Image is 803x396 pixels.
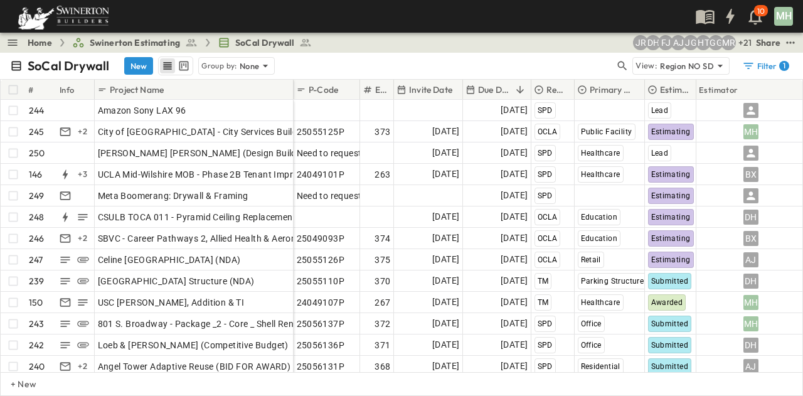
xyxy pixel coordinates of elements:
div: DH [743,210,758,225]
span: SoCal Drywall [235,36,294,49]
button: Sort [513,83,527,97]
span: SBVC - Career Pathways 2, Allied Health & Aeronautics Bldg's [98,232,348,245]
p: Primary Market [590,83,638,96]
span: OCLA [538,255,558,264]
p: Group by: [201,60,237,72]
p: 244 [29,104,45,117]
p: 248 [29,211,45,223]
span: [DATE] [432,231,459,245]
p: Invite Date [409,83,452,96]
p: 240 [29,360,45,373]
span: Need to request [297,147,362,159]
p: 242 [29,339,45,351]
span: [DATE] [501,274,528,288]
span: Swinerton Estimating [90,36,180,49]
p: Due Date [478,83,511,96]
span: [GEOGRAPHIC_DATA] Structure (NDA) [98,275,255,287]
button: Filter1 [737,57,793,75]
p: 250 [29,147,45,159]
span: SPD [538,170,553,179]
span: Submitted [651,319,689,328]
span: [DATE] [432,338,459,352]
div: BX [743,167,758,182]
span: 24049101P [297,168,345,181]
nav: breadcrumbs [28,36,319,49]
p: 245 [29,126,45,138]
div: table view [158,56,193,75]
span: City of [GEOGRAPHIC_DATA] - City Services Building [98,126,311,138]
p: 249 [29,190,45,202]
div: MH [774,7,793,26]
span: CSULB TOCA 011 - Pyramid Ceiling Replacement [98,211,297,223]
span: [DATE] [432,124,459,139]
p: Region [546,83,568,96]
span: Estimating [651,127,691,136]
span: SPD [538,191,553,200]
span: [DATE] [501,231,528,245]
img: 6c363589ada0b36f064d841b69d3a419a338230e66bb0a533688fa5cc3e9e735.png [15,3,112,29]
span: Estimating [651,170,691,179]
div: MH [743,316,758,331]
p: None [240,60,260,72]
div: Share [756,36,780,49]
span: [DATE] [501,338,528,352]
span: Awarded [651,298,683,307]
span: Education [581,234,618,243]
span: Angel Tower Adaptive Reuse (BID FOR AWARD) [98,360,291,373]
span: [DATE] [501,103,528,117]
p: + 21 [738,36,751,49]
span: TM [538,277,549,286]
p: P-Code [309,83,338,96]
div: BX [743,231,758,246]
span: 25055126P [297,254,345,266]
span: SPD [538,106,553,115]
span: SPD [538,341,553,350]
span: Retail [581,255,601,264]
span: 25049093P [297,232,345,245]
div: MH [743,295,758,310]
div: + 2 [75,124,90,139]
div: Filter [742,60,789,72]
span: [DATE] [501,316,528,331]
div: AJ [743,252,758,267]
button: New [124,57,153,75]
span: Healthcare [581,149,620,158]
span: [DATE] [432,252,459,267]
h6: 1 [783,61,785,71]
span: 370 [375,275,390,287]
span: Celine [GEOGRAPHIC_DATA] (NDA) [98,254,241,266]
span: Estimating [651,191,691,200]
span: 267 [375,296,390,309]
span: [DATE] [501,167,528,181]
span: 25055110P [297,275,345,287]
span: 368 [375,360,390,373]
div: Estimator [699,72,738,107]
span: Healthcare [581,298,620,307]
div: Joshua Russell (joshua.russell@swinerton.com) [633,35,648,50]
span: 25056131P [297,360,345,373]
div: Info [60,72,75,107]
p: 150 [29,296,43,309]
div: Daryll Hayward (daryll.hayward@swinerton.com) [646,35,661,50]
div: Anthony Jimenez (anthony.jimenez@swinerton.com) [671,35,686,50]
span: Lead [651,149,669,158]
button: MH [773,6,794,27]
span: 371 [375,339,390,351]
button: kanban view [176,58,191,73]
a: Home [28,36,52,49]
span: Amazon Sony LAX 96 [98,104,186,117]
span: Office [581,341,602,350]
span: Estimating [651,213,691,222]
span: [DATE] [501,124,528,139]
p: 10 [757,6,765,16]
div: Haaris Tahmas (haaris.tahmas@swinerton.com) [696,35,711,50]
div: Gerrad Gerber (gerrad.gerber@swinerton.com) [708,35,723,50]
span: [DATE] [432,295,459,309]
span: [DATE] [432,167,459,181]
span: [DATE] [432,359,459,373]
span: 375 [375,254,390,266]
p: View: [635,59,657,73]
span: Need to request [297,190,362,202]
div: AJ [743,359,758,374]
span: Submitted [651,341,689,350]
